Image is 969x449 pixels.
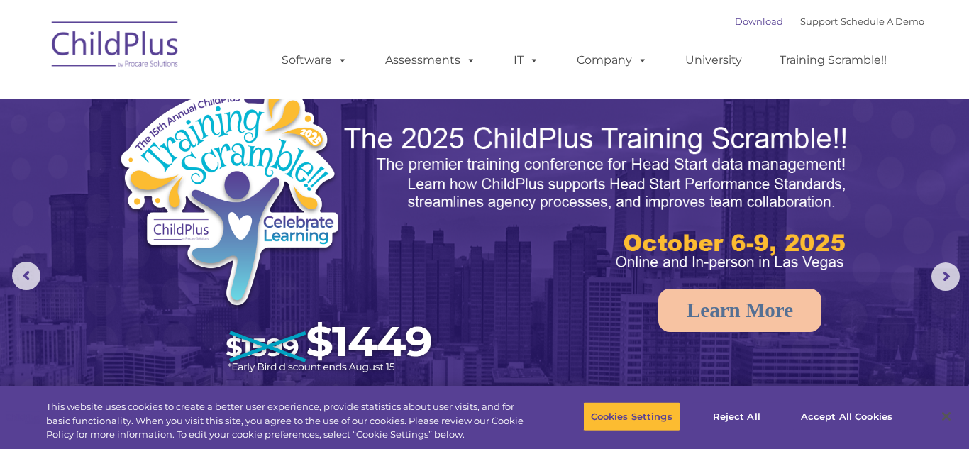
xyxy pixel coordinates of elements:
[267,46,362,74] a: Software
[841,16,924,27] a: Schedule A Demo
[658,289,821,332] a: Learn More
[671,46,756,74] a: University
[765,46,901,74] a: Training Scramble!!
[197,94,240,104] span: Last name
[692,401,781,431] button: Reject All
[793,401,900,431] button: Accept All Cookies
[563,46,662,74] a: Company
[45,11,187,82] img: ChildPlus by Procare Solutions
[800,16,838,27] a: Support
[371,46,490,74] a: Assessments
[735,16,924,27] font: |
[197,152,258,162] span: Phone number
[735,16,783,27] a: Download
[583,401,680,431] button: Cookies Settings
[46,400,533,442] div: This website uses cookies to create a better user experience, provide statistics about user visit...
[931,401,962,432] button: Close
[499,46,553,74] a: IT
